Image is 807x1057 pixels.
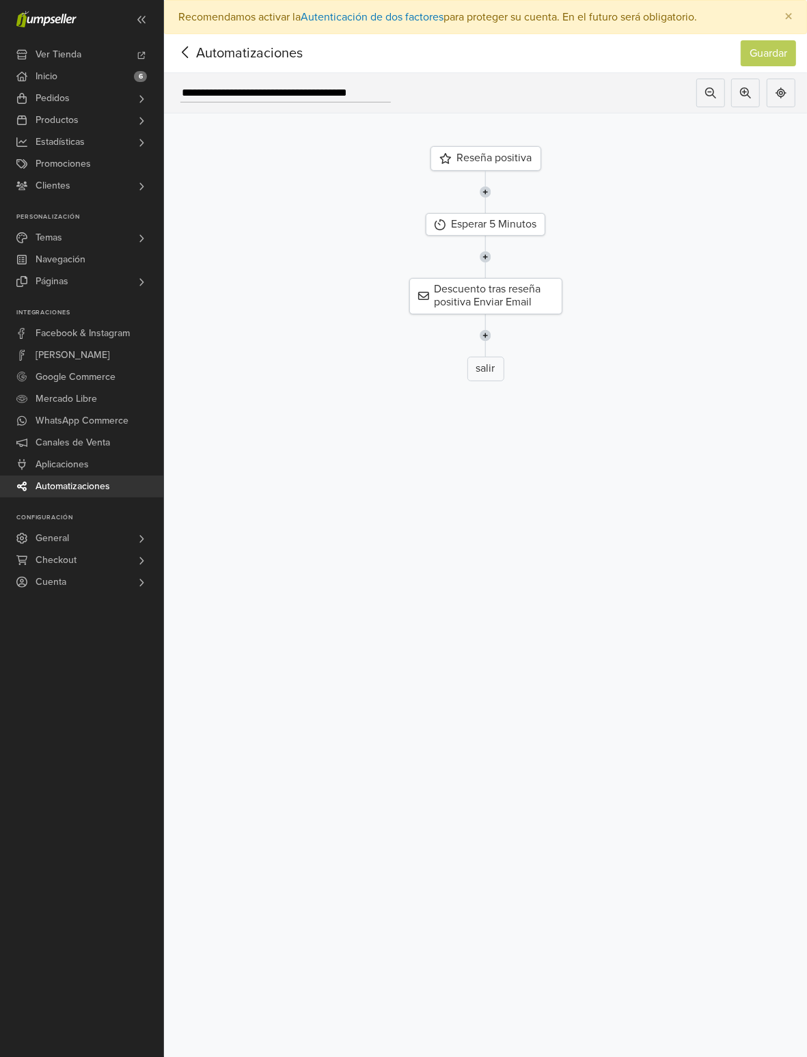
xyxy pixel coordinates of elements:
span: WhatsApp Commerce [36,410,128,432]
span: Inicio [36,66,57,87]
span: Cuenta [36,571,66,593]
p: Configuración [16,514,163,522]
img: line-7960e5f4d2b50ad2986e.svg [480,236,491,278]
p: Integraciones [16,309,163,317]
img: line-7960e5f4d2b50ad2986e.svg [480,171,491,213]
span: Clientes [36,175,70,197]
span: Productos [36,109,79,131]
span: Automatizaciones [175,43,282,64]
span: Páginas [36,271,68,292]
div: salir [467,357,504,381]
span: Promociones [36,153,91,175]
img: line-7960e5f4d2b50ad2986e.svg [480,314,491,357]
span: General [36,527,69,549]
span: Navegación [36,249,85,271]
button: Guardar [741,40,796,66]
button: Close [771,1,806,33]
span: [PERSON_NAME] [36,344,110,366]
p: Personalización [16,213,163,221]
span: Mercado Libre [36,388,97,410]
div: Reseña positiva [430,146,541,171]
span: × [784,7,793,27]
span: Google Commerce [36,366,115,388]
div: Descuento tras reseña positiva Enviar Email [409,278,562,314]
span: Automatizaciones [36,476,110,497]
span: Temas [36,227,62,249]
span: Checkout [36,549,77,571]
span: Canales de Venta [36,432,110,454]
span: 6 [134,71,147,82]
div: Esperar 5 Minutos [426,213,545,236]
span: Ver Tienda [36,44,81,66]
span: Facebook & Instagram [36,322,130,344]
span: Aplicaciones [36,454,89,476]
a: Autenticación de dos factores [301,10,443,24]
span: Estadísticas [36,131,85,153]
span: Pedidos [36,87,70,109]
